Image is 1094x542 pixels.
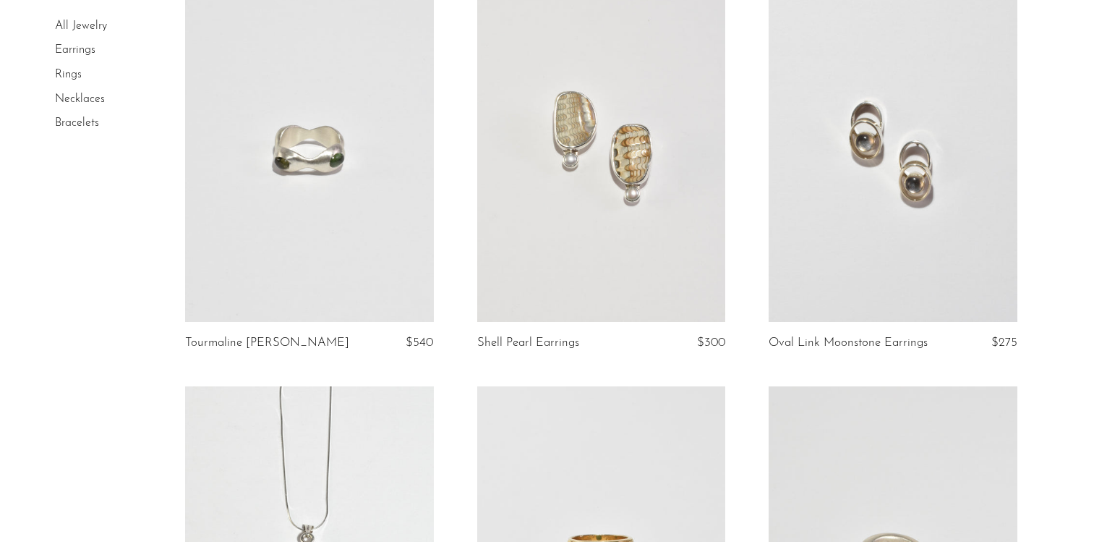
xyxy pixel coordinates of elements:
span: $275 [991,336,1017,349]
span: $540 [406,336,433,349]
a: Earrings [55,45,95,56]
a: Bracelets [55,117,99,129]
a: Rings [55,69,82,80]
a: Tourmaline [PERSON_NAME] [185,336,349,350]
span: $300 [697,336,725,349]
a: Shell Pearl Earrings [477,336,579,350]
a: All Jewelry [55,20,107,32]
a: Oval Link Moonstone Earrings [769,336,928,350]
a: Necklaces [55,93,105,105]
